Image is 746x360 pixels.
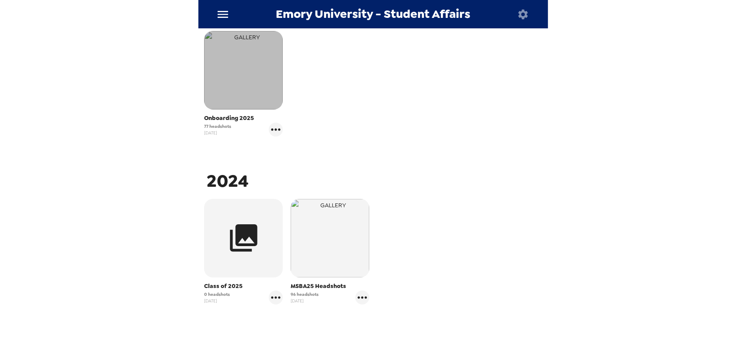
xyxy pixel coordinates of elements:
button: gallery menu [269,123,283,137]
span: Onboarding 2025 [204,114,283,123]
span: [DATE] [204,130,231,136]
span: 96 headshots [291,291,319,298]
button: gallery menu [269,291,283,305]
span: Class of 2025 [204,282,283,291]
span: 2024 [207,169,249,192]
img: gallery [291,199,369,278]
span: [DATE] [204,298,230,304]
span: [DATE] [291,298,319,304]
button: gallery menu [355,291,369,305]
img: gallery [204,31,283,110]
span: 0 headshots [204,291,230,298]
span: 77 headshots [204,123,231,130]
span: Emory University - Student Affairs [276,8,470,20]
span: MSBA25 Headshots [291,282,369,291]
